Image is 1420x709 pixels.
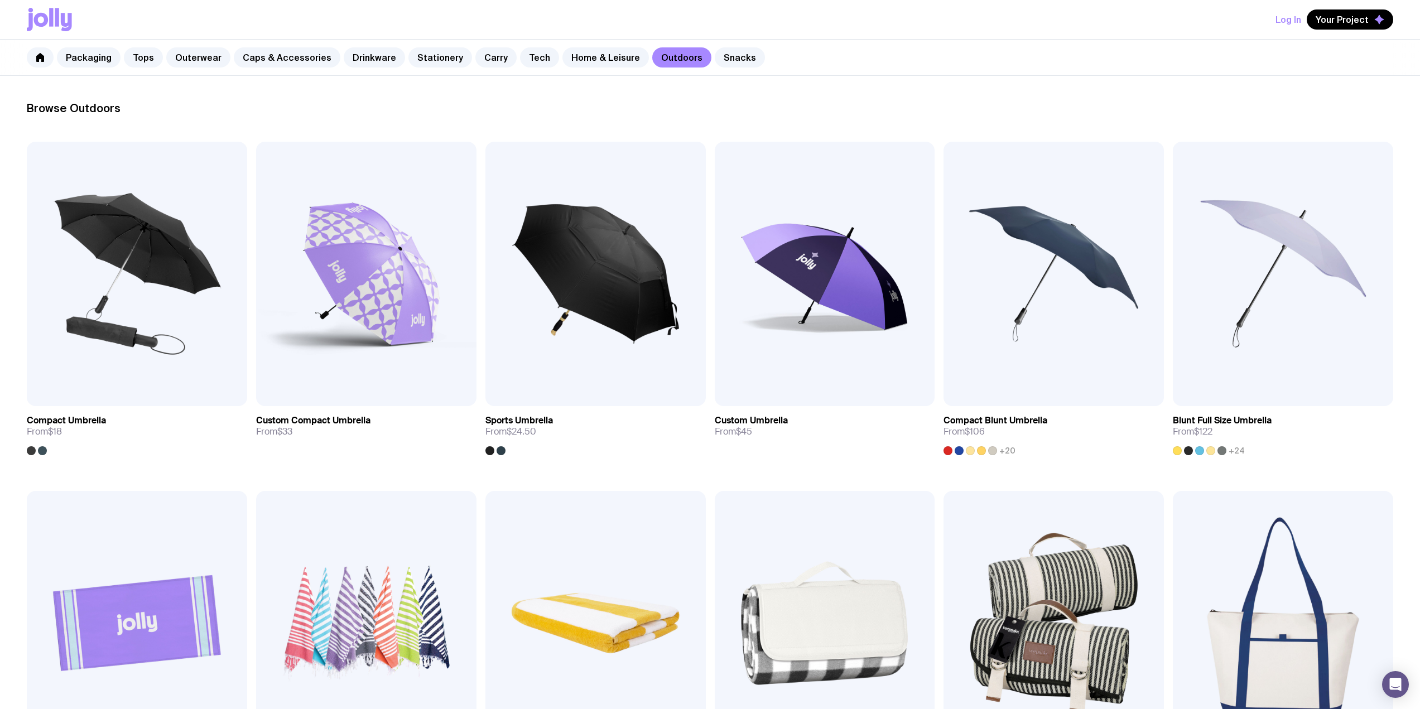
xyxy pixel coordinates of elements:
[999,446,1015,455] span: +20
[944,415,1047,426] h3: Compact Blunt Umbrella
[1173,415,1272,426] h3: Blunt Full Size Umbrella
[256,406,476,446] a: Custom Compact UmbrellaFrom$33
[652,47,711,67] a: Outdoors
[1275,9,1301,30] button: Log In
[408,47,472,67] a: Stationery
[520,47,559,67] a: Tech
[344,47,405,67] a: Drinkware
[27,102,1393,115] h2: Browse Outdoors
[965,426,985,437] span: $106
[27,426,62,437] span: From
[27,415,106,426] h3: Compact Umbrella
[485,406,706,455] a: Sports UmbrellaFrom$24.50
[1382,671,1409,698] div: Open Intercom Messenger
[944,406,1164,455] a: Compact Blunt UmbrellaFrom$106+20
[1229,446,1245,455] span: +24
[48,426,62,437] span: $18
[256,415,370,426] h3: Custom Compact Umbrella
[715,47,765,67] a: Snacks
[234,47,340,67] a: Caps & Accessories
[27,406,247,455] a: Compact UmbrellaFrom$18
[485,426,536,437] span: From
[1316,14,1369,25] span: Your Project
[166,47,230,67] a: Outerwear
[1307,9,1393,30] button: Your Project
[736,426,752,437] span: $45
[715,426,752,437] span: From
[715,415,788,426] h3: Custom Umbrella
[57,47,121,67] a: Packaging
[715,406,935,446] a: Custom UmbrellaFrom$45
[507,426,536,437] span: $24.50
[475,47,517,67] a: Carry
[562,47,649,67] a: Home & Leisure
[1194,426,1212,437] span: $122
[1173,426,1212,437] span: From
[124,47,163,67] a: Tops
[485,415,553,426] h3: Sports Umbrella
[256,426,292,437] span: From
[1173,406,1393,455] a: Blunt Full Size UmbrellaFrom$122+24
[277,426,292,437] span: $33
[944,426,985,437] span: From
